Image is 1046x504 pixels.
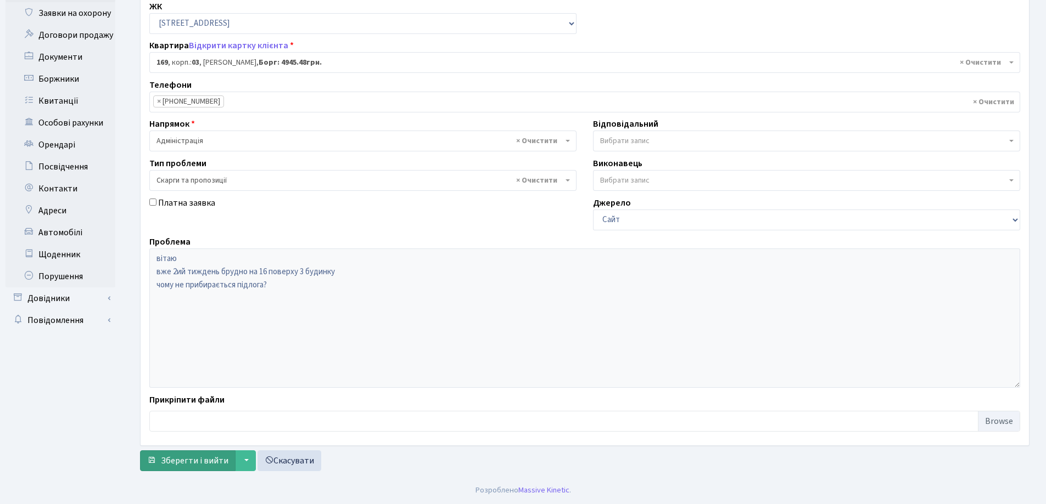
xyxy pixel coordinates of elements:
span: Видалити всі елементи [973,97,1014,107]
a: Договори продажу [5,24,115,46]
a: Скасувати [258,450,321,471]
span: <b>169</b>, корп.: <b>03</b>, Крупенко Олександр Федорович, <b>Борг: 4945.48грн.</b> [156,57,1006,68]
span: Скарги та пропозиції [149,170,577,191]
span: Вибрати запис [600,175,650,186]
label: Проблема [149,235,191,248]
b: 169 [156,57,168,68]
span: Зберегти і вийти [161,455,228,467]
a: Боржники [5,68,115,90]
a: Адреси [5,200,115,222]
label: Виконавець [593,157,642,170]
label: Напрямок [149,117,195,131]
a: Посвідчення [5,156,115,178]
b: Борг: 4945.48грн. [259,57,322,68]
a: Заявки на охорону [5,2,115,24]
b: 03 [192,57,199,68]
span: <b>169</b>, корп.: <b>03</b>, Крупенко Олександр Федорович, <b>Борг: 4945.48грн.</b> [149,52,1020,73]
span: Видалити всі елементи [516,175,557,186]
a: Повідомлення [5,309,115,331]
a: Відкрити картку клієнта [189,39,288,52]
label: Джерело [593,196,631,209]
div: Розроблено . [476,484,571,496]
label: Тип проблеми [149,157,206,170]
button: Зберегти і вийти [140,450,236,471]
label: Прикріпити файли [149,393,225,406]
a: Контакти [5,178,115,200]
a: Порушення [5,265,115,287]
a: Орендарі [5,134,115,156]
label: Відповідальний [593,117,658,131]
a: Довідники [5,287,115,309]
a: Щоденник [5,243,115,265]
span: Скарги та пропозиції [156,175,563,186]
a: Документи [5,46,115,68]
label: Платна заявка [158,196,215,209]
span: Адміністрація [149,131,577,151]
a: Автомобілі [5,222,115,243]
label: Телефони [149,78,192,92]
a: Квитанції [5,90,115,112]
span: Видалити всі елементи [516,135,557,146]
span: Вибрати запис [600,135,650,146]
label: Квартира [149,39,294,52]
span: Видалити всі елементи [960,57,1001,68]
li: +380970070945 [153,95,224,107]
a: Особові рахунки [5,112,115,134]
span: Адміністрація [156,135,563,146]
span: × [157,96,161,107]
a: Massive Kinetic [518,484,569,496]
textarea: вітаю вже 2ий тиждень брудно на 16 поверху 3 будинку чому не прибирається підлога? [149,248,1020,388]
